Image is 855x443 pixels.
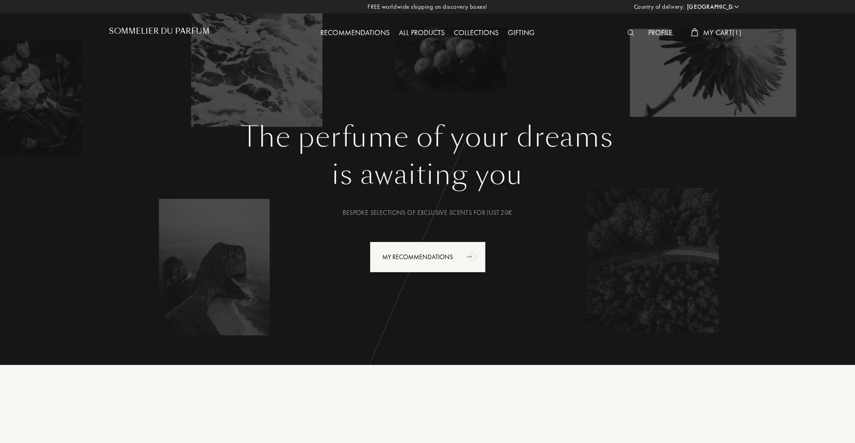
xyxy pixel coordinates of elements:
[116,121,739,154] h1: The perfume of your dreams
[116,208,739,218] div: Bespoke selections of exclusive scents for just 20€
[503,27,539,39] div: Gifting
[116,154,739,195] div: is awaiting you
[449,28,503,37] a: Collections
[644,27,677,39] div: Profile
[394,28,449,37] a: All products
[363,242,493,273] a: My Recommendationsanimation
[316,28,394,37] a: Recommendations
[503,28,539,37] a: Gifting
[394,27,449,39] div: All products
[109,27,210,36] h1: Sommelier du Parfum
[370,242,486,273] div: My Recommendations
[463,247,482,266] div: animation
[691,28,698,36] img: cart_white.svg
[316,27,394,39] div: Recommendations
[644,28,677,37] a: Profile
[627,30,634,36] img: search_icn_white.svg
[703,28,741,37] span: My Cart ( 1 )
[634,2,685,12] span: Country of delivery:
[449,27,503,39] div: Collections
[109,27,210,39] a: Sommelier du Parfum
